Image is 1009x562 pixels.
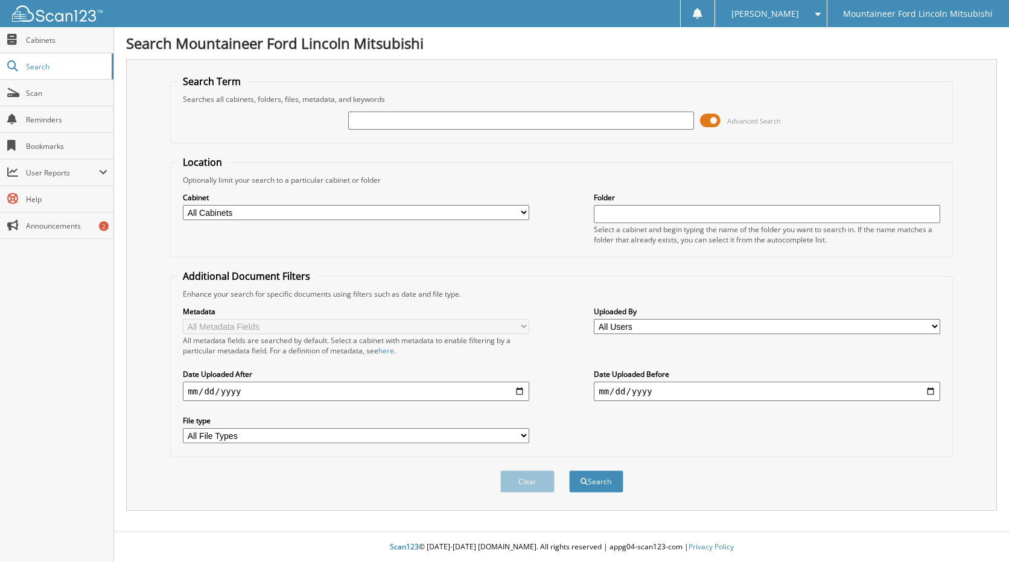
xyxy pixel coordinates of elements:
[183,415,529,426] label: File type
[569,470,623,493] button: Search
[594,224,940,245] div: Select a cabinet and begin typing the name of the folder you want to search in. If the name match...
[12,5,103,22] img: scan123-logo-white.svg
[26,221,107,231] span: Announcements
[727,116,781,125] span: Advanced Search
[26,88,107,98] span: Scan
[731,10,799,17] span: [PERSON_NAME]
[26,35,107,45] span: Cabinets
[183,306,529,317] label: Metadata
[177,289,946,299] div: Enhance your search for specific documents using filters such as date and file type.
[177,270,316,283] legend: Additional Document Filters
[183,335,529,356] div: All metadata fields are searched by default. Select a cabinet with metadata to enable filtering b...
[594,382,940,401] input: end
[183,369,529,379] label: Date Uploaded After
[183,382,529,401] input: start
[843,10,993,17] span: Mountaineer Ford Lincoln Mitsubishi
[500,470,555,493] button: Clear
[594,369,940,379] label: Date Uploaded Before
[26,115,107,125] span: Reminders
[26,141,107,151] span: Bookmarks
[114,532,1009,562] div: © [DATE]-[DATE] [DOMAIN_NAME]. All rights reserved | appg04-scan123-com |
[594,192,940,203] label: Folder
[378,346,394,356] a: here
[26,194,107,204] span: Help
[177,94,946,104] div: Searches all cabinets, folders, files, metadata, and keywords
[26,168,99,178] span: User Reports
[26,62,106,72] span: Search
[594,306,940,317] label: Uploaded By
[126,33,997,53] h1: Search Mountaineer Ford Lincoln Mitsubishi
[390,541,419,552] span: Scan123
[689,541,734,552] a: Privacy Policy
[183,192,529,203] label: Cabinet
[177,175,946,185] div: Optionally limit your search to a particular cabinet or folder
[99,221,109,231] div: 2
[177,75,247,88] legend: Search Term
[177,156,228,169] legend: Location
